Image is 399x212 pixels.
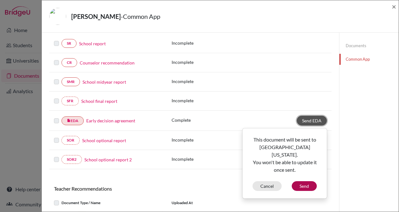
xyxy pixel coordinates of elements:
i: insert_drive_file [67,119,71,122]
a: SOR2 [61,155,82,164]
p: Complete [172,117,236,123]
a: insert_drive_fileEDA [61,116,84,125]
a: CR [61,58,77,67]
a: Documents [339,40,399,51]
button: Send [292,181,317,191]
a: School midyear report [82,79,126,85]
button: Close [392,3,396,10]
span: - Common App [121,13,160,20]
div: Send EDA [242,128,327,199]
a: Counselor recommendation [80,59,135,66]
button: Cancel [253,181,282,191]
a: School report [79,40,106,47]
p: Incomplete [172,40,236,46]
p: Incomplete [172,59,236,65]
p: Incomplete [172,97,236,104]
p: This document will be sent to [GEOGRAPHIC_DATA][US_STATE]. You won't be able to update it once sent. [247,136,322,174]
p: Incomplete [172,137,236,143]
div: Document Type / Name [49,199,167,207]
a: SFR [61,97,79,105]
p: Incomplete [172,78,236,85]
a: School optional report [82,137,126,144]
a: Early decision agreement [86,117,135,124]
a: SR [61,39,77,48]
div: Uploaded at [167,199,261,207]
span: Send EDA [302,118,322,123]
a: Common App [339,54,399,65]
strong: [PERSON_NAME] [71,13,121,20]
a: School final report [81,98,117,104]
a: Send EDA [297,116,327,126]
a: SOR [61,136,80,145]
a: SMR [61,77,80,86]
a: School optional report 2 [84,156,132,163]
p: Incomplete [172,156,236,162]
span: × [392,2,396,11]
h6: Teacher Recommendations [49,186,190,192]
